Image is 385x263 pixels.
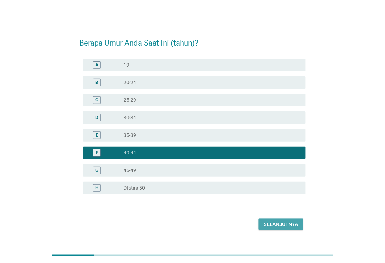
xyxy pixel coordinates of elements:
[124,62,129,68] label: 19
[79,31,306,49] h2: Berapa Umur Anda Saat Ini (tahun)?
[124,115,136,121] label: 30-34
[95,62,98,68] div: A
[124,132,136,138] label: 35-39
[96,132,98,139] div: E
[264,221,298,228] div: Selanjutnya
[95,167,98,174] div: G
[259,219,303,230] button: Selanjutnya
[124,97,136,103] label: 25-29
[95,79,98,86] div: B
[124,185,145,191] label: Diatas 50
[96,150,98,156] div: F
[95,97,98,104] div: C
[124,150,136,156] label: 40-44
[124,167,136,174] label: 45-49
[124,79,136,86] label: 20-24
[95,185,98,191] div: H
[95,115,98,121] div: D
